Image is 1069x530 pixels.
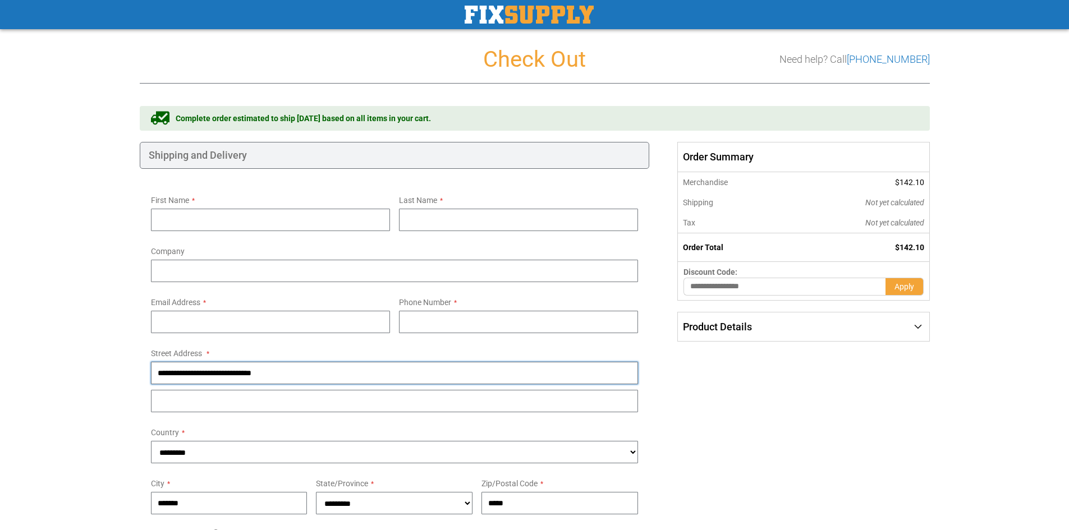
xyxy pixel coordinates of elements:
h1: Check Out [140,47,930,72]
span: Discount Code: [683,268,737,276]
span: Shipping [683,198,713,207]
span: Not yet calculated [865,198,924,207]
span: Order Summary [677,142,929,172]
span: Apply [894,282,914,291]
div: Shipping and Delivery [140,142,650,169]
span: Zip/Postal Code [481,479,538,488]
span: Company [151,247,185,256]
span: Phone Number [399,298,451,307]
th: Merchandise [678,172,790,192]
img: Fix Industrial Supply [465,6,594,24]
a: [PHONE_NUMBER] [847,53,930,65]
button: Apply [886,278,924,296]
span: Street Address [151,349,202,358]
span: $142.10 [895,178,924,187]
span: Email Address [151,298,200,307]
strong: Order Total [683,243,723,252]
span: Last Name [399,196,437,205]
span: State/Province [316,479,368,488]
span: Complete order estimated to ship [DATE] based on all items in your cart. [176,113,431,124]
span: Country [151,428,179,437]
th: Tax [678,213,790,233]
a: store logo [465,6,594,24]
span: $142.10 [895,243,924,252]
span: Not yet calculated [865,218,924,227]
span: Product Details [683,321,752,333]
h3: Need help? Call [779,54,930,65]
span: First Name [151,196,189,205]
span: City [151,479,164,488]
